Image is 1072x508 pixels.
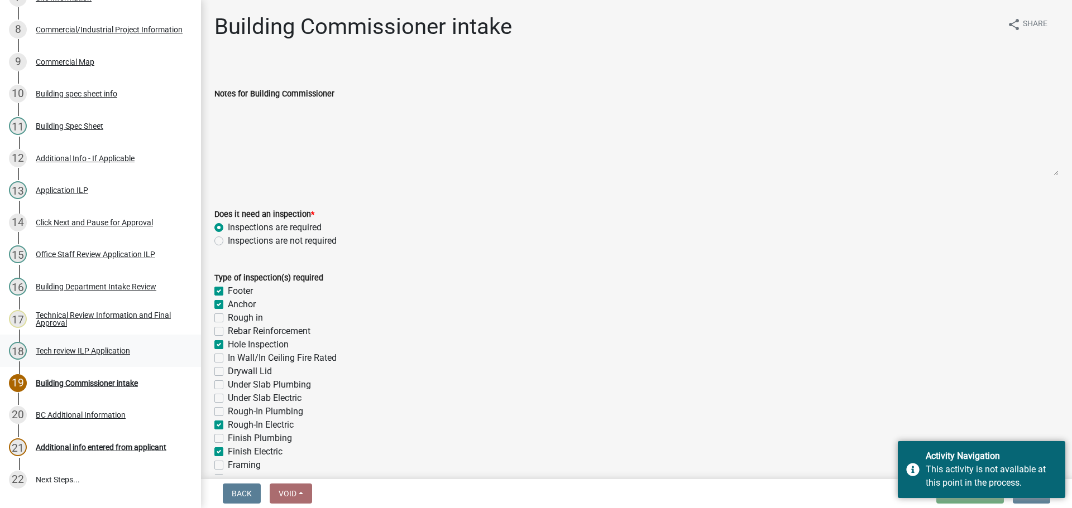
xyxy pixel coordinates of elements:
[279,489,296,498] span: Void
[36,250,155,258] div: Office Staff Review Application ILP
[232,489,252,498] span: Back
[228,338,289,351] label: Hole Inspection
[228,325,310,338] label: Rebar Reinforcement
[9,181,27,199] div: 13
[9,278,27,296] div: 16
[36,283,156,291] div: Building Department Intake Review
[223,483,261,504] button: Back
[9,310,27,328] div: 17
[228,378,311,391] label: Under Slab Plumbing
[228,311,263,325] label: Rough in
[228,432,292,445] label: Finish Plumbing
[36,311,183,327] div: Technical Review Information and Final Approval
[9,53,27,71] div: 9
[228,472,281,485] label: Above Ceiling
[9,85,27,103] div: 10
[36,90,117,98] div: Building spec sheet info
[998,13,1056,35] button: shareShare
[228,418,294,432] label: Rough-In Electric
[9,214,27,231] div: 14
[228,351,337,365] label: In Wall/In Ceiling Fire Rated
[36,219,153,226] div: Click Next and Pause for Approval
[36,411,126,419] div: BC Additional Information
[214,13,512,40] h1: Building Commissioner intake
[228,365,272,378] label: Drywall Lid
[9,21,27,38] div: 8
[36,154,135,162] div: Additional Info - If Applicable
[926,449,1057,463] div: Activity Navigation
[36,443,166,451] div: Additional info entered from applicant
[228,391,301,405] label: Under Slab Electric
[270,483,312,504] button: Void
[1007,18,1021,31] i: share
[9,149,27,167] div: 12
[926,463,1057,490] div: This activity is not available at this point in the process.
[228,221,322,234] label: Inspections are required
[9,406,27,424] div: 20
[9,342,27,360] div: 18
[36,58,94,66] div: Commercial Map
[228,284,253,298] label: Footer
[228,298,256,311] label: Anchor
[228,234,337,248] label: Inspections are not required
[36,26,183,33] div: Commercial/Industrial Project Information
[1023,18,1047,31] span: Share
[228,445,283,458] label: Finish Electric
[36,122,103,130] div: Building Spec Sheet
[9,438,27,456] div: 21
[9,245,27,263] div: 15
[214,211,314,219] label: Does it need an inspection
[36,379,138,387] div: Building Commissioner intake
[9,471,27,488] div: 22
[228,405,303,418] label: Rough-In Plumbing
[9,117,27,135] div: 11
[9,374,27,392] div: 19
[36,186,88,194] div: Application ILP
[214,274,323,282] label: Type of inspection(s) required
[36,347,130,355] div: Tech review ILP Application
[214,90,334,98] label: Notes for Building Commissioner
[228,458,261,472] label: Framing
